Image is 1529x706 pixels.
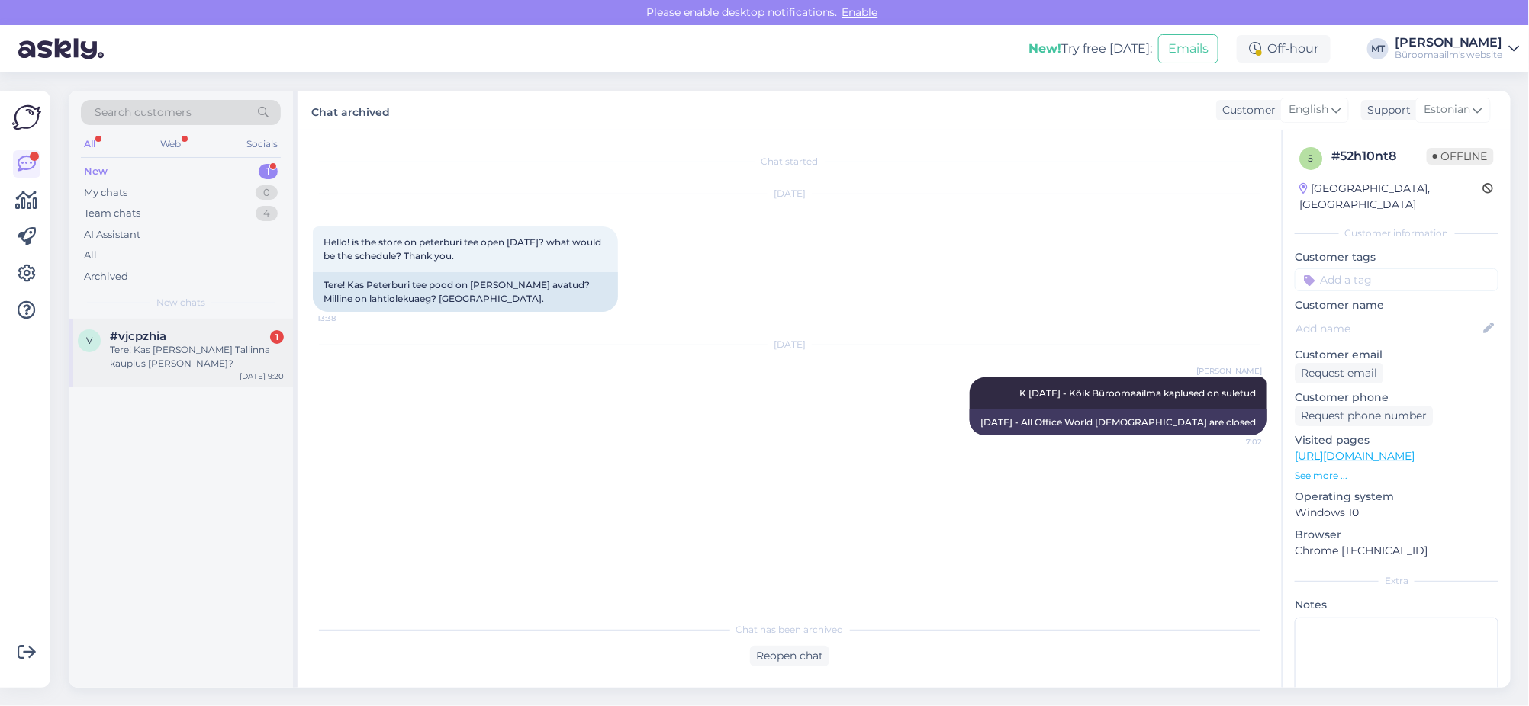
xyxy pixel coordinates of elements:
div: [DATE] - All Office World [DEMOGRAPHIC_DATA] are closed [970,409,1267,435]
div: 0 [256,185,278,201]
div: 1 [270,330,284,344]
div: [PERSON_NAME] [1395,37,1503,49]
div: 4 [256,206,278,221]
p: Browser [1295,527,1498,543]
span: New chats [156,296,205,310]
div: Request email [1295,363,1383,383]
div: Reopen chat [750,646,829,666]
span: Chat has been archived [736,623,844,637]
p: Visited pages [1295,432,1498,448]
div: Büroomaailm's website [1395,49,1503,61]
span: 5 [1309,152,1314,164]
div: Chat started [313,155,1267,168]
div: [DATE] [313,338,1267,351]
div: Socials [243,134,281,154]
div: All [84,248,97,263]
a: [PERSON_NAME]Büroomaailm's website [1395,37,1520,61]
span: Hello! is the store on peterburi tee open [DATE]? what would be the schedule? Thank you. [324,236,604,262]
p: Notes [1295,597,1498,613]
div: [DATE] 9:20 [240,371,284,382]
span: K [DATE] - Kõik Büroomaailma kaplused on suletud [1019,387,1256,399]
div: My chats [84,185,127,201]
div: Off-hour [1237,35,1331,63]
span: English [1289,101,1328,118]
div: Request phone number [1295,406,1433,426]
div: All [81,134,98,154]
label: Chat archived [311,100,390,120]
div: # 52h10nt8 [1331,147,1427,165]
p: Customer name [1295,297,1498,313]
span: 7:02 [1205,436,1262,448]
div: Extra [1295,574,1498,588]
span: Offline [1427,148,1494,165]
img: Askly Logo [12,103,41,132]
div: Try free [DATE]: [1028,40,1152,58]
p: Customer phone [1295,390,1498,406]
div: Tere! Kas [PERSON_NAME] Tallinna kauplus [PERSON_NAME]? [110,343,284,371]
button: Emails [1158,34,1218,63]
div: Support [1361,102,1411,118]
span: Search customers [95,104,192,120]
div: Customer [1216,102,1276,118]
p: Chrome [TECHNICAL_ID] [1295,543,1498,559]
div: Tere! Kas Peterburi tee pood on [PERSON_NAME] avatud? Milline on lahtiolekuaeg? [GEOGRAPHIC_DATA]. [313,272,618,312]
div: [DATE] [313,187,1267,201]
span: Enable [838,5,883,19]
div: AI Assistant [84,227,140,242]
p: Operating system [1295,489,1498,505]
span: 13:38 [317,313,375,324]
div: [GEOGRAPHIC_DATA], [GEOGRAPHIC_DATA] [1299,181,1483,213]
div: Team chats [84,206,140,221]
input: Add name [1296,320,1481,337]
span: [PERSON_NAME] [1196,365,1262,377]
div: Customer information [1295,226,1498,240]
div: MT [1367,38,1389,59]
div: 1 [259,164,278,179]
div: New [84,164,108,179]
div: Web [158,134,185,154]
div: Archived [84,269,128,284]
span: #vjcpzhia [110,329,166,343]
p: See more ... [1295,469,1498,483]
p: Customer tags [1295,249,1498,265]
p: Windows 10 [1295,505,1498,521]
a: [URL][DOMAIN_NAME] [1295,449,1415,463]
input: Add a tag [1295,268,1498,291]
b: New! [1028,41,1061,56]
span: Estonian [1424,101,1470,118]
span: v [86,335,92,346]
p: Customer email [1295,347,1498,363]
